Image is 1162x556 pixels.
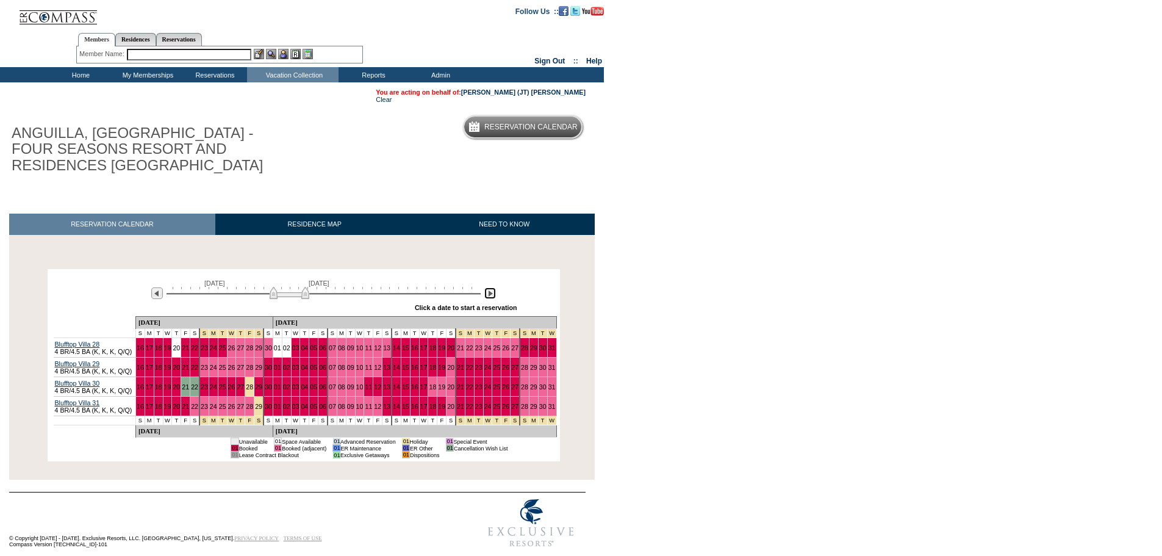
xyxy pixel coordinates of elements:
[539,344,547,352] a: 30
[502,344,509,352] a: 26
[274,383,281,391] a: 01
[483,329,492,338] td: Christmas
[199,416,209,425] td: Thanksgiving
[264,416,273,425] td: S
[493,344,500,352] a: 25
[199,329,209,338] td: Thanksgiving
[437,329,447,338] td: F
[265,364,272,371] a: 30
[246,383,253,391] a: 28
[511,364,518,371] a: 27
[173,403,180,410] a: 20
[254,49,264,59] img: b_edit.gif
[264,329,273,338] td: S
[484,403,492,410] a: 24
[318,329,328,338] td: S
[319,344,326,352] a: 06
[329,364,336,371] a: 07
[339,67,406,82] td: Reports
[402,383,409,391] a: 15
[492,329,501,338] td: Christmas
[79,49,126,59] div: Member Name:
[511,329,520,338] td: Christmas
[420,344,428,352] a: 17
[419,329,428,338] td: W
[457,383,464,391] a: 21
[474,329,483,338] td: Christmas
[201,403,208,410] a: 23
[283,403,290,410] a: 02
[180,67,247,82] td: Reservations
[465,329,474,338] td: Christmas
[236,416,245,425] td: Thanksgiving
[237,364,244,371] a: 27
[145,329,154,338] td: M
[411,364,418,371] a: 16
[201,383,208,391] a: 23
[447,364,454,371] a: 20
[164,403,171,410] a: 19
[502,403,509,410] a: 26
[145,416,154,425] td: M
[521,344,528,352] a: 28
[530,403,537,410] a: 29
[415,304,517,311] div: Click a date to start a reservation
[511,403,518,410] a: 27
[255,344,262,352] a: 29
[338,364,345,371] a: 08
[181,329,190,338] td: F
[228,364,235,371] a: 26
[190,416,199,425] td: S
[484,364,492,371] a: 24
[265,344,272,352] a: 30
[154,329,163,338] td: T
[329,383,336,391] a: 07
[570,7,580,14] a: Follow us on Twitter
[438,364,445,371] a: 19
[461,88,586,96] a: [PERSON_NAME] (JT) [PERSON_NAME]
[237,344,244,352] a: 27
[201,344,208,352] a: 23
[78,33,115,46] a: Members
[255,364,262,371] a: 29
[227,416,236,425] td: Thanksgiving
[338,403,345,410] a: 08
[273,416,282,425] td: M
[191,403,198,410] a: 22
[237,383,244,391] a: 27
[210,383,217,391] a: 24
[515,6,559,16] td: Follow Us ::
[137,344,144,352] a: 16
[414,214,595,235] a: NEED TO KNOW
[236,329,245,338] td: Thanksgiving
[438,403,445,410] a: 19
[172,329,181,338] td: T
[373,329,382,338] td: F
[181,416,190,425] td: F
[154,416,163,425] td: T
[55,399,100,406] a: Blufftop Villa 31
[210,364,217,371] a: 24
[191,383,198,391] a: 22
[356,383,364,391] a: 10
[438,344,445,352] a: 19
[237,403,244,410] a: 27
[411,403,418,410] a: 16
[254,329,264,338] td: Thanksgiving
[570,6,580,16] img: Follow us on Twitter
[310,383,317,391] a: 05
[548,364,556,371] a: 31
[301,344,308,352] a: 04
[278,49,289,59] img: Impersonate
[420,383,428,391] a: 17
[155,383,162,391] a: 18
[393,344,400,352] a: 14
[355,329,364,338] td: W
[155,344,162,352] a: 18
[393,383,400,391] a: 14
[365,344,372,352] a: 11
[215,214,414,235] a: RESIDENCE MAP
[156,33,202,46] a: Reservations
[255,403,262,410] a: 29
[274,344,281,352] a: 01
